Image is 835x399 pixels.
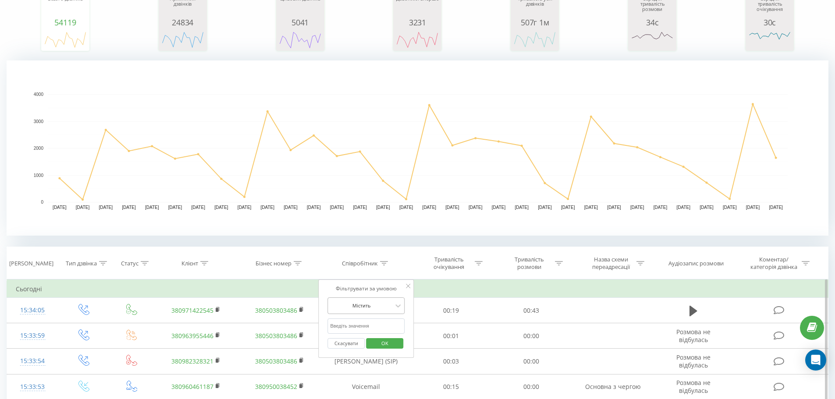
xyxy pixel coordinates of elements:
td: 00:03 [411,349,491,374]
td: 00:43 [491,298,572,323]
svg: A chart. [513,27,557,53]
button: Скасувати [327,338,365,349]
text: [DATE] [654,205,668,210]
td: 00:00 [491,349,572,374]
svg: A chart. [7,60,828,236]
div: Open Intercom Messenger [805,350,826,371]
td: 00:19 [411,298,491,323]
div: 15:34:05 [16,302,50,319]
text: [DATE] [538,205,552,210]
text: [DATE] [76,205,90,210]
text: [DATE] [238,205,252,210]
div: Тривалість розмови [506,256,553,271]
svg: A chart. [630,27,674,53]
td: 00:01 [411,323,491,349]
a: 380971422545 [171,306,213,314]
div: 15:33:54 [16,353,50,370]
span: Розмова не відбулась [676,328,711,344]
text: [DATE] [515,205,529,210]
div: Коментар/категорія дзвінка [748,256,799,271]
text: [DATE] [330,205,344,210]
div: Аудіозапис розмови [668,260,724,267]
a: 380503803486 [255,357,297,365]
text: [DATE] [399,205,413,210]
svg: A chart. [278,27,322,53]
text: [DATE] [630,205,644,210]
div: Клієнт [181,260,198,267]
text: [DATE] [145,205,159,210]
a: 380960461187 [171,382,213,391]
input: Введіть значення [327,318,405,334]
text: [DATE] [376,205,390,210]
div: 507г 1м [513,18,557,27]
div: 24834 [161,18,205,27]
div: Співробітник [342,260,378,267]
div: Бізнес номер [256,260,291,267]
div: 15:33:53 [16,378,50,395]
text: [DATE] [584,205,598,210]
div: Тривалість очікування [426,256,473,271]
text: [DATE] [445,205,459,210]
text: [DATE] [769,205,783,210]
text: [DATE] [561,205,575,210]
text: [DATE] [168,205,182,210]
text: [DATE] [677,205,691,210]
text: [DATE] [261,205,275,210]
text: [DATE] [746,205,760,210]
span: Розмова не відбулась [676,353,711,369]
text: [DATE] [492,205,506,210]
text: [DATE] [469,205,483,210]
text: 3000 [34,119,44,124]
span: Розмова не відбулась [676,378,711,395]
text: [DATE] [353,205,367,210]
div: 30с [748,18,792,27]
div: [PERSON_NAME] [9,260,53,267]
text: 1000 [34,173,44,178]
div: Фільтрувати за умовою [327,284,405,293]
text: [DATE] [53,205,67,210]
text: [DATE] [423,205,437,210]
div: 5041 [278,18,322,27]
div: Статус [121,260,139,267]
text: [DATE] [700,205,714,210]
text: 4000 [34,92,44,97]
div: 34с [630,18,674,27]
span: OK [373,336,397,350]
text: 2000 [34,146,44,151]
a: 380503803486 [255,306,297,314]
text: [DATE] [214,205,228,210]
div: 3231 [395,18,439,27]
text: [DATE] [99,205,113,210]
button: OK [366,338,403,349]
svg: A chart. [43,27,87,53]
text: [DATE] [307,205,321,210]
svg: A chart. [395,27,439,53]
text: [DATE] [607,205,621,210]
svg: A chart. [748,27,792,53]
a: 380950038452 [255,382,297,391]
text: [DATE] [122,205,136,210]
text: [DATE] [284,205,298,210]
text: [DATE] [723,205,737,210]
a: 380982328321 [171,357,213,365]
text: 0 [41,200,43,205]
a: 380963955446 [171,332,213,340]
td: [PERSON_NAME] (SIP) [321,349,411,374]
td: 00:00 [491,323,572,349]
div: Тип дзвінка [66,260,97,267]
td: Сьогодні [7,280,828,298]
a: 380503803486 [255,332,297,340]
div: 15:33:59 [16,327,50,344]
div: 54119 [43,18,87,27]
text: [DATE] [191,205,205,210]
svg: A chart. [161,27,205,53]
div: Назва схеми переадресації [587,256,634,271]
